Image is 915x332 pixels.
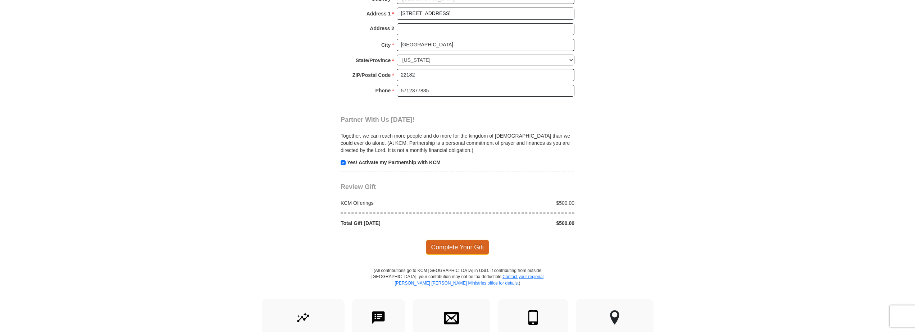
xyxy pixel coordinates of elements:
[296,310,311,325] img: give-by-stock.svg
[347,160,441,165] strong: Yes! Activate my Partnership with KCM
[337,220,458,227] div: Total Gift [DATE]
[375,86,391,96] strong: Phone
[444,310,459,325] img: envelope.svg
[337,199,458,207] div: KCM Offerings
[341,116,415,123] span: Partner With Us [DATE]!
[381,40,391,50] strong: City
[341,132,574,154] p: Together, we can reach more people and do more for the kingdom of [DEMOGRAPHIC_DATA] than we coul...
[457,220,578,227] div: $500.00
[371,310,386,325] img: text-to-give.svg
[341,183,376,190] span: Review Gift
[356,55,391,65] strong: State/Province
[525,310,541,325] img: mobile.svg
[371,268,544,299] p: (All contributions go to KCM [GEOGRAPHIC_DATA] in USD. If contributing from outside [GEOGRAPHIC_D...
[457,199,578,207] div: $500.00
[352,70,391,80] strong: ZIP/Postal Code
[610,310,620,325] img: other-region
[367,9,391,19] strong: Address 1
[426,240,490,255] span: Complete Your Gift
[395,274,543,285] a: Contact your regional [PERSON_NAME] [PERSON_NAME] Ministries office for details.
[370,23,394,33] strong: Address 2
